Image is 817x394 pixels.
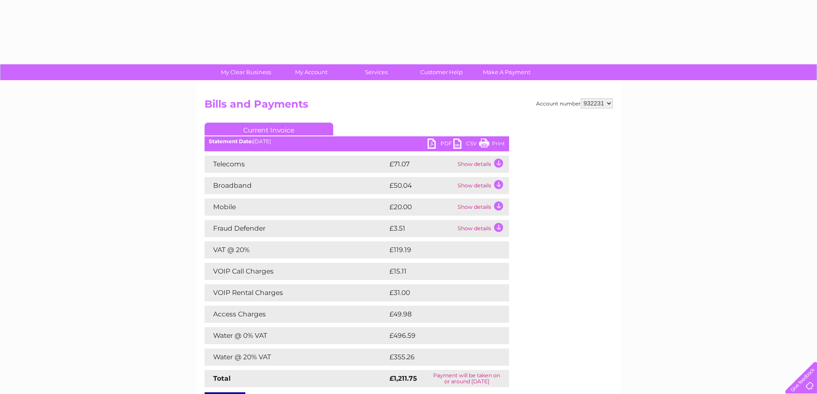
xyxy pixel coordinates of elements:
[389,374,417,382] strong: £1,211.75
[479,138,505,151] a: Print
[205,199,387,216] td: Mobile
[471,64,542,80] a: Make A Payment
[205,177,387,194] td: Broadband
[536,98,613,108] div: Account number
[205,138,509,144] div: [DATE]
[205,220,387,237] td: Fraud Defender
[387,156,455,173] td: £71.07
[387,284,491,301] td: £31.00
[455,156,509,173] td: Show details
[428,138,453,151] a: PDF
[455,220,509,237] td: Show details
[205,123,333,135] a: Current Invoice
[205,98,613,114] h2: Bills and Payments
[387,241,492,259] td: £119.19
[205,284,387,301] td: VOIP Rental Charges
[387,199,455,216] td: £20.00
[209,138,253,144] b: Statement Date:
[205,327,387,344] td: Water @ 0% VAT
[205,156,387,173] td: Telecoms
[387,177,455,194] td: £50.04
[205,349,387,366] td: Water @ 20% VAT
[205,306,387,323] td: Access Charges
[205,241,387,259] td: VAT @ 20%
[455,199,509,216] td: Show details
[387,327,494,344] td: £496.59
[211,64,281,80] a: My Clear Business
[387,349,494,366] td: £355.26
[213,374,231,382] strong: Total
[205,263,387,280] td: VOIP Call Charges
[453,138,479,151] a: CSV
[387,263,489,280] td: £15.11
[406,64,477,80] a: Customer Help
[387,220,455,237] td: £3.51
[455,177,509,194] td: Show details
[387,306,492,323] td: £49.98
[276,64,347,80] a: My Account
[425,370,509,387] td: Payment will be taken on or around [DATE]
[341,64,412,80] a: Services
